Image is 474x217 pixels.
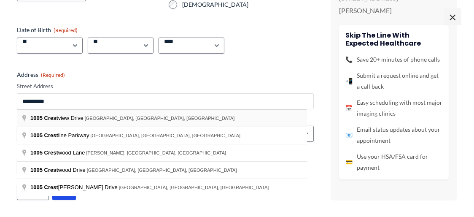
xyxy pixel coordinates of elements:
[345,102,353,113] span: 📅
[54,27,78,33] span: (Required)
[182,0,314,9] label: [DEMOGRAPHIC_DATA]
[345,70,442,92] li: Submit a request online and get a call back
[17,71,65,79] legend: Address
[86,150,226,155] span: [PERSON_NAME], [GEOGRAPHIC_DATA], [GEOGRAPHIC_DATA]
[30,167,43,173] span: 1005
[345,54,442,65] li: Save 20+ minutes of phone calls
[30,184,119,190] span: [PERSON_NAME] Drive
[345,156,353,167] span: 💳
[30,184,43,190] span: 1005
[30,115,85,121] span: view Drive
[44,184,58,190] span: Crest
[41,72,65,78] span: (Required)
[44,149,58,156] span: Crest
[17,26,78,34] legend: Date of Birth
[30,132,43,138] span: 1005
[345,75,353,86] span: 📲
[44,167,58,173] span: Crest
[85,116,235,121] span: [GEOGRAPHIC_DATA], [GEOGRAPHIC_DATA], [GEOGRAPHIC_DATA]
[17,82,314,90] label: Street Address
[119,185,269,190] span: [GEOGRAPHIC_DATA], [GEOGRAPHIC_DATA], [GEOGRAPHIC_DATA]
[87,168,237,173] span: [GEOGRAPHIC_DATA], [GEOGRAPHIC_DATA], [GEOGRAPHIC_DATA]
[444,8,461,25] span: ×
[44,115,58,121] span: Crest
[345,124,442,146] li: Email status updates about your appointment
[30,132,91,138] span: line Parkway
[30,167,87,173] span: wood Drive
[30,149,86,156] span: wood Lane
[44,132,58,138] span: Crest
[30,149,43,156] span: 1005
[345,129,353,140] span: 📧
[345,97,442,119] li: Easy scheduling with most major imaging clinics
[91,133,241,138] span: [GEOGRAPHIC_DATA], [GEOGRAPHIC_DATA], [GEOGRAPHIC_DATA]
[345,54,353,65] span: 📞
[345,151,442,173] li: Use your HSA/FSA card for payment
[345,31,442,47] h4: Skip the line with Expected Healthcare
[30,115,43,121] span: 1005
